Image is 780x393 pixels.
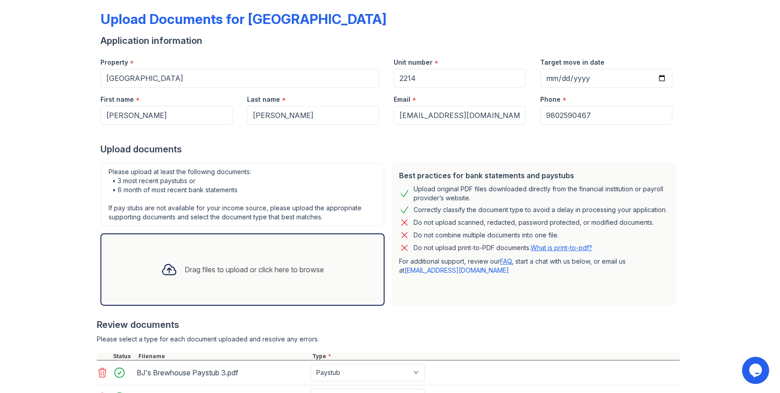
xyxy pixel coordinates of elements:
[100,95,134,104] label: First name
[97,318,680,331] div: Review documents
[137,353,310,360] div: Filename
[394,58,433,67] label: Unit number
[500,257,512,265] a: FAQ
[414,243,592,252] p: Do not upload print-to-PDF documents.
[540,95,561,104] label: Phone
[414,204,667,215] div: Correctly classify the document type to avoid a delay in processing your application.
[247,95,280,104] label: Last name
[399,170,669,181] div: Best practices for bank statements and paystubs
[540,58,604,67] label: Target move in date
[100,11,386,27] div: Upload Documents for [GEOGRAPHIC_DATA]
[185,264,324,275] div: Drag files to upload or click here to browse
[414,217,654,228] div: Do not upload scanned, redacted, password protected, or modified documents.
[310,353,680,360] div: Type
[137,365,307,380] div: BJ's Brewhouse Paystub 3.pdf
[531,244,592,251] a: What is print-to-pdf?
[414,185,669,203] div: Upload original PDF files downloaded directly from the financial institution or payroll provider’...
[100,163,385,226] div: Please upload at least the following documents: • 3 most recent paystubs or • 6 month of most rec...
[100,34,680,47] div: Application information
[414,230,559,241] div: Do not combine multiple documents into one file.
[111,353,137,360] div: Status
[100,58,128,67] label: Property
[404,266,509,274] a: [EMAIL_ADDRESS][DOMAIN_NAME]
[399,257,669,275] p: For additional support, review our , start a chat with us below, or email us at
[742,357,771,384] iframe: chat widget
[100,143,680,156] div: Upload documents
[394,95,410,104] label: Email
[97,335,680,344] div: Please select a type for each document uploaded and resolve any errors.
